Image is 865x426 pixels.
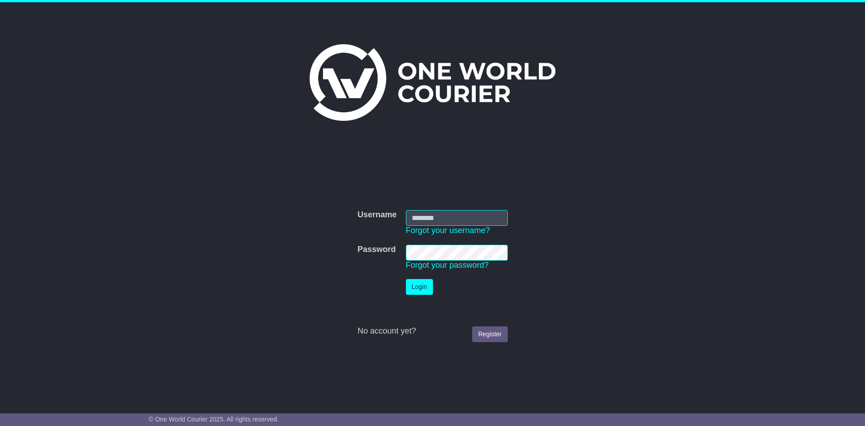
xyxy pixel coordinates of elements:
label: Username [357,210,396,220]
a: Forgot your username? [406,226,490,235]
a: Forgot your password? [406,261,489,270]
a: Register [472,326,507,342]
label: Password [357,245,396,255]
div: No account yet? [357,326,507,336]
span: © One World Courier 2025. All rights reserved. [149,416,279,423]
img: One World [310,44,555,121]
button: Login [406,279,433,295]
